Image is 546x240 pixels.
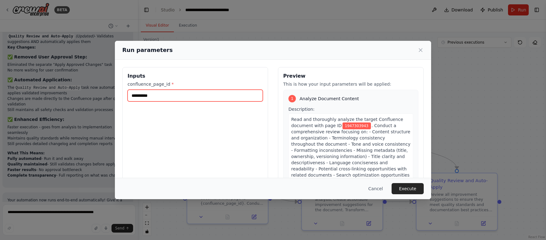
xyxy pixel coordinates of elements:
span: Read and thoroughly analyze the target Confluence document with page ID [291,117,403,128]
span: . Conduct a comprehensive review focusing on: - Content structure and organization - Terminology ... [291,123,410,190]
button: Execute [392,183,424,194]
h3: Preview [283,72,418,80]
label: confluence_page_id [128,81,263,87]
h2: Run parameters [122,46,173,54]
span: Analyze Document Content [300,96,359,102]
button: Cancel [363,183,388,194]
p: This is how your input parameters will be applied: [283,81,418,87]
div: 1 [288,95,296,102]
span: Description: [288,107,314,112]
h3: Inputs [128,72,263,80]
span: Variable: confluence_page_id [342,122,371,129]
